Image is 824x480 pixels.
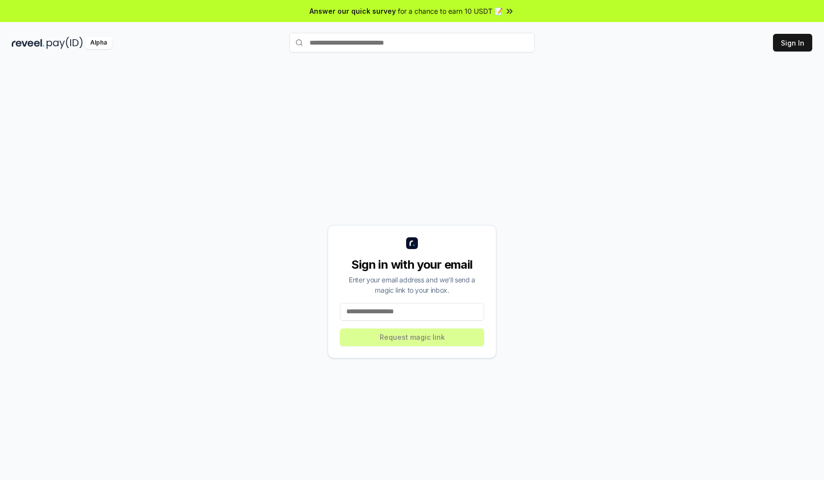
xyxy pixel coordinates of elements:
[773,34,812,51] button: Sign In
[309,6,396,16] span: Answer our quick survey
[406,237,418,249] img: logo_small
[12,37,45,49] img: reveel_dark
[340,275,484,295] div: Enter your email address and we’ll send a magic link to your inbox.
[398,6,503,16] span: for a chance to earn 10 USDT 📝
[47,37,83,49] img: pay_id
[85,37,112,49] div: Alpha
[340,257,484,273] div: Sign in with your email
